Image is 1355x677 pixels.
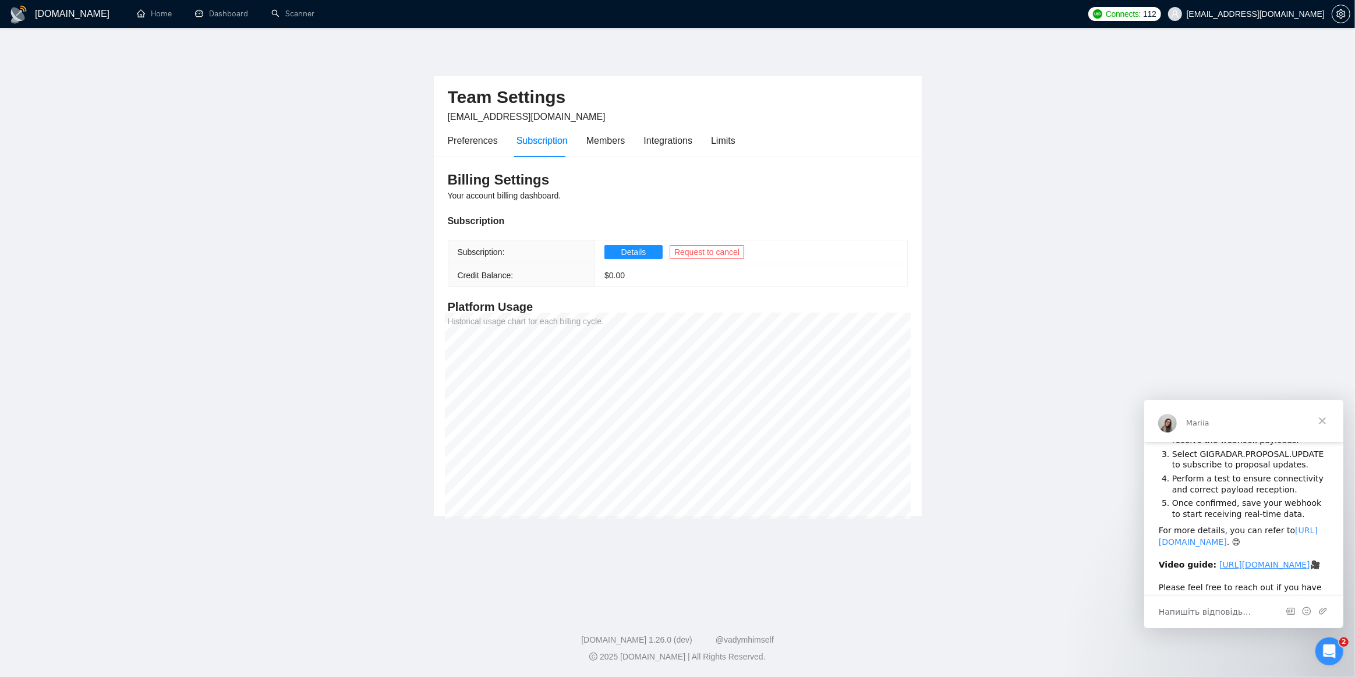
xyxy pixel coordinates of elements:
[1171,10,1179,18] span: user
[458,247,505,257] span: Subscription:
[644,133,693,148] div: Integrations
[589,653,597,661] span: copyright
[1332,9,1350,19] span: setting
[604,271,625,280] span: $ 0.00
[581,635,692,644] a: [DOMAIN_NAME] 1.26.0 (dev)
[9,651,1346,663] div: 2025 [DOMAIN_NAME] | All Rights Reserved.
[1315,637,1343,665] iframe: Intercom live chat
[1106,8,1141,20] span: Connects:
[9,5,28,24] img: logo
[448,191,561,200] span: Your account billing dashboard.
[448,133,498,148] div: Preferences
[604,245,663,259] button: Details
[670,245,744,259] button: Request to cancel
[1332,5,1350,23] button: setting
[716,635,774,644] a: @vadymhimself
[1332,9,1350,19] a: setting
[458,271,514,280] span: Credit Balance:
[448,171,908,189] h3: Billing Settings
[137,9,172,19] a: homeHome
[1144,400,1343,628] iframe: Intercom live chat повідомлення
[516,133,568,148] div: Subscription
[674,246,740,258] span: Request to cancel
[448,214,908,228] div: Subscription
[448,112,606,122] span: [EMAIL_ADDRESS][DOMAIN_NAME]
[1093,9,1102,19] img: upwork-logo.png
[1339,637,1349,647] span: 2
[1143,8,1156,20] span: 112
[448,86,908,109] h2: Team Settings
[195,9,248,19] a: dashboardDashboard
[711,133,735,148] div: Limits
[621,246,646,258] span: Details
[271,9,314,19] a: searchScanner
[586,133,625,148] div: Members
[448,299,908,315] h4: Platform Usage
